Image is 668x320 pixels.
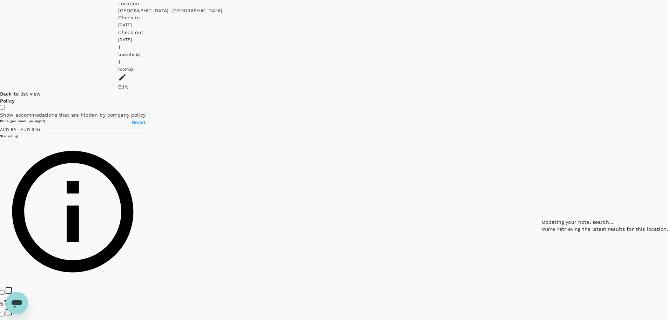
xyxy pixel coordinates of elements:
[6,292,28,314] iframe: Button to launch messaging window
[118,83,550,90] div: Edit
[118,37,132,42] span: [DATE]
[118,52,141,57] span: traveller(s)
[118,7,550,14] div: [GEOGRAPHIC_DATA], [GEOGRAPHIC_DATA]
[542,218,668,226] p: Updating your hotel search...
[118,22,132,27] span: [DATE]
[118,44,550,51] div: 1
[118,14,550,21] div: Check in
[118,67,133,72] span: room(s)
[132,119,146,125] span: Reset
[542,226,668,233] p: We're retrieving the latest results for this location.
[118,58,550,65] div: 1
[118,29,550,36] div: Check out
